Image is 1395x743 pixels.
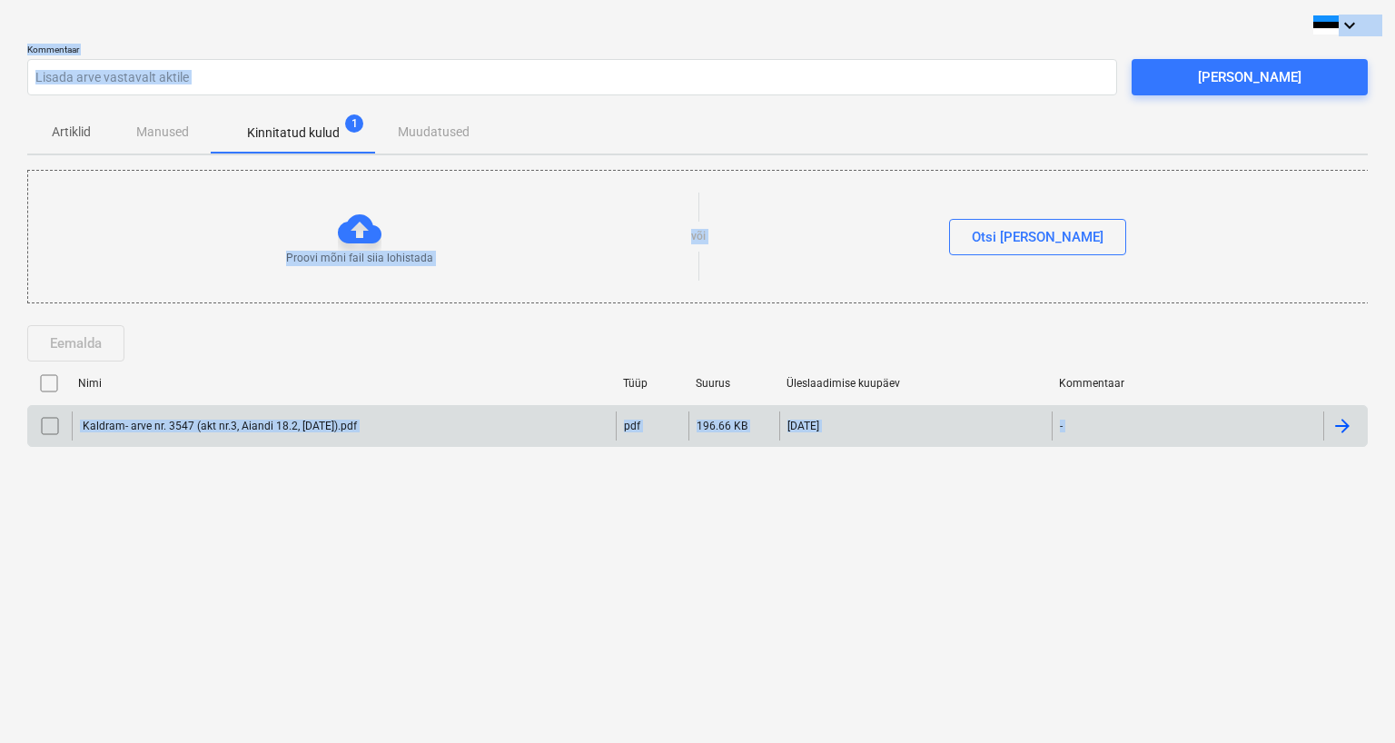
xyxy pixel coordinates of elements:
[286,251,433,266] p: Proovi mõni fail siia lohistada
[691,229,706,244] p: või
[696,377,772,390] div: Suurus
[78,377,608,390] div: Nimi
[1132,59,1368,95] button: [PERSON_NAME]
[787,420,819,432] div: [DATE]
[1198,65,1301,89] div: [PERSON_NAME]
[345,114,363,133] span: 1
[1059,377,1317,390] div: Kommentaar
[247,124,340,143] p: Kinnitatud kulud
[623,377,681,390] div: Tüüp
[972,225,1103,249] div: Otsi [PERSON_NAME]
[697,420,747,432] div: 196.66 KB
[27,44,1117,59] p: Kommentaar
[787,377,1044,390] div: Üleslaadimise kuupäev
[27,170,1370,303] div: Proovi mõni fail siia lohistadavõiOtsi [PERSON_NAME]
[80,420,357,432] div: Kaldram- arve nr. 3547 (akt nr.3, Aiandi 18.2, [DATE]).pdf
[1339,15,1360,36] i: keyboard_arrow_down
[1060,420,1063,432] div: -
[949,219,1126,255] button: Otsi [PERSON_NAME]
[49,123,93,142] p: Artiklid
[624,420,640,432] div: pdf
